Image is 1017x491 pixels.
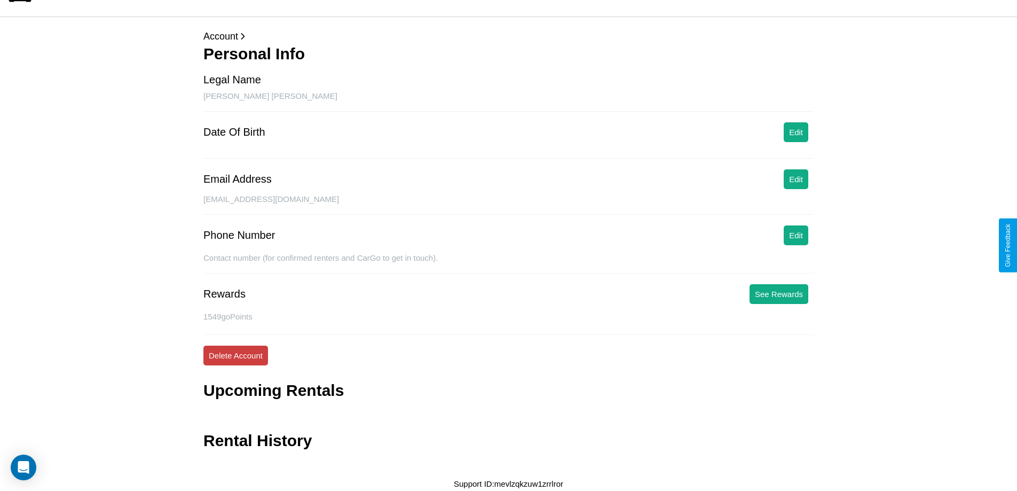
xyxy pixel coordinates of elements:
[203,173,272,185] div: Email Address
[784,225,808,245] button: Edit
[203,194,814,215] div: [EMAIL_ADDRESS][DOMAIN_NAME]
[11,455,36,480] div: Open Intercom Messenger
[203,91,814,112] div: [PERSON_NAME] [PERSON_NAME]
[203,381,344,400] h3: Upcoming Rentals
[203,74,261,86] div: Legal Name
[203,432,312,450] h3: Rental History
[454,477,563,491] p: Support ID: mevlzqkzuw1zrrlror
[203,253,814,274] div: Contact number (for confirmed renters and CarGo to get in touch).
[203,28,814,45] p: Account
[784,122,808,142] button: Edit
[203,126,265,138] div: Date Of Birth
[750,284,808,304] button: See Rewards
[203,288,246,300] div: Rewards
[203,309,814,324] p: 1549 goPoints
[1004,224,1012,267] div: Give Feedback
[203,346,268,365] button: Delete Account
[784,169,808,189] button: Edit
[203,45,814,63] h3: Personal Info
[203,229,275,241] div: Phone Number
